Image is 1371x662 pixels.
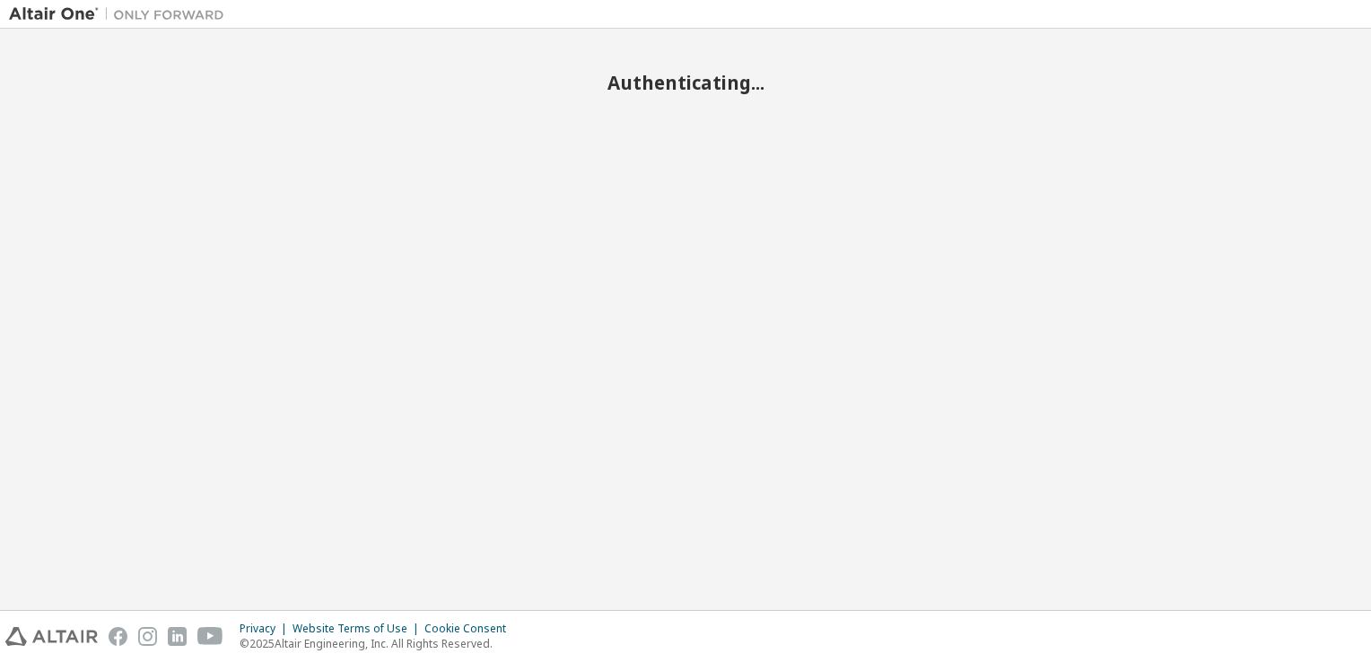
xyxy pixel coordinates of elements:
[293,622,424,636] div: Website Terms of Use
[240,622,293,636] div: Privacy
[424,622,517,636] div: Cookie Consent
[138,627,157,646] img: instagram.svg
[168,627,187,646] img: linkedin.svg
[197,627,223,646] img: youtube.svg
[5,627,98,646] img: altair_logo.svg
[9,5,233,23] img: Altair One
[240,636,517,651] p: © 2025 Altair Engineering, Inc. All Rights Reserved.
[109,627,127,646] img: facebook.svg
[9,71,1362,94] h2: Authenticating...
